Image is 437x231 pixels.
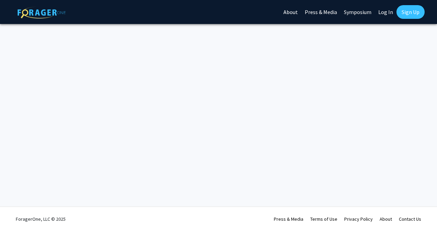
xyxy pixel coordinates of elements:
a: About [380,216,392,222]
a: Press & Media [274,216,303,222]
img: ForagerOne Logo [18,7,66,19]
div: ForagerOne, LLC © 2025 [16,207,66,231]
a: Privacy Policy [344,216,373,222]
a: Contact Us [399,216,421,222]
a: Sign Up [396,5,425,19]
a: Terms of Use [310,216,337,222]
